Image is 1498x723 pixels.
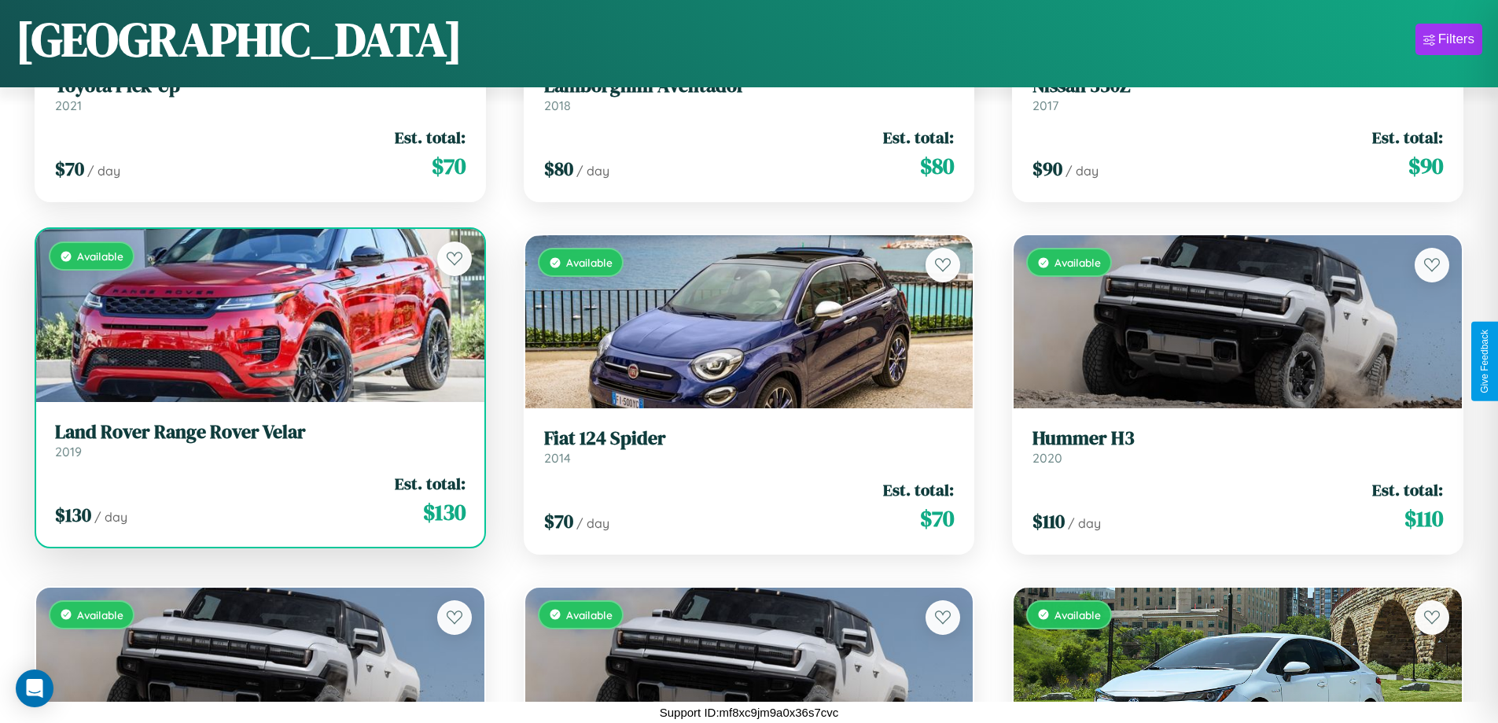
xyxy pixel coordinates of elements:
[1415,24,1482,55] button: Filters
[566,608,613,622] span: Available
[55,421,466,444] h3: Land Rover Range Rover Velar
[920,150,954,182] span: $ 80
[1479,330,1490,393] div: Give Feedback
[1438,31,1474,47] div: Filters
[1032,508,1065,534] span: $ 110
[395,126,466,149] span: Est. total:
[77,249,123,263] span: Available
[544,75,955,113] a: Lamborghini Aventador2018
[1404,503,1443,534] span: $ 110
[1032,450,1062,466] span: 2020
[1032,156,1062,182] span: $ 90
[55,98,82,113] span: 2021
[544,427,955,450] h3: Fiat 124 Spider
[55,75,466,113] a: Toyota Pick-Up2021
[55,502,91,528] span: $ 130
[544,98,571,113] span: 2018
[544,156,573,182] span: $ 80
[544,450,571,466] span: 2014
[94,509,127,525] span: / day
[55,421,466,459] a: Land Rover Range Rover Velar2019
[1068,515,1101,531] span: / day
[16,7,462,72] h1: [GEOGRAPHIC_DATA]
[77,608,123,622] span: Available
[883,478,954,501] span: Est. total:
[1066,163,1099,179] span: / day
[432,150,466,182] span: $ 70
[395,472,466,495] span: Est. total:
[1032,427,1443,466] a: Hummer H32020
[1054,256,1101,269] span: Available
[544,508,573,534] span: $ 70
[1054,608,1101,622] span: Available
[87,163,120,179] span: / day
[423,496,466,528] span: $ 130
[1032,75,1443,113] a: Nissan 350Z2017
[566,256,613,269] span: Available
[883,126,954,149] span: Est. total:
[1032,427,1443,450] h3: Hummer H3
[1372,478,1443,501] span: Est. total:
[660,702,839,723] p: Support ID: mf8xc9jm9a0x36s7cvc
[1372,126,1443,149] span: Est. total:
[576,515,609,531] span: / day
[920,503,954,534] span: $ 70
[55,156,84,182] span: $ 70
[544,427,955,466] a: Fiat 124 Spider2014
[16,670,53,707] div: Open Intercom Messenger
[1408,150,1443,182] span: $ 90
[1032,98,1058,113] span: 2017
[576,163,609,179] span: / day
[55,444,82,459] span: 2019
